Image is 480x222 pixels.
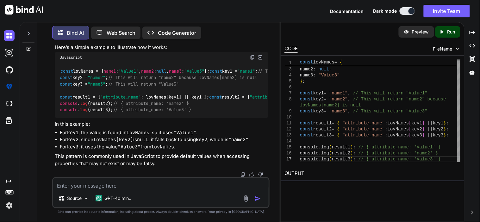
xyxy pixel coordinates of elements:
[284,114,292,120] div: 10
[337,133,340,138] span: {
[158,29,196,37] p: Code Generator
[337,127,340,132] span: {
[313,73,316,78] span: :
[404,29,409,35] img: preview
[300,103,361,108] span: lovNames[name2] is null
[88,75,105,81] span: "name2"
[284,90,292,96] div: 7
[444,127,446,132] span: }
[141,68,154,74] span: name2
[228,136,248,143] code: "name2"
[196,136,207,143] code: key2
[284,120,292,126] div: 11
[313,133,332,138] span: result3
[358,145,441,150] span: // { attribute_name: 'Value1' }
[300,151,319,156] span: console
[348,91,350,96] span: ;
[4,64,15,75] img: githubDark
[319,61,340,66] span: "Value1"
[284,60,292,66] span: 1
[340,60,342,65] span: {
[60,94,72,100] span: const
[447,29,455,35] p: Run
[169,68,182,74] span: name3
[242,195,250,202] img: attachment
[313,127,332,132] span: result2
[284,78,292,84] div: 5
[329,109,348,114] span: "name3"
[329,157,332,162] span: (
[118,144,140,150] code: "Value3"
[358,157,441,162] span: // { attribute_name: 'Value3' }
[313,97,324,102] span: key2
[103,68,116,74] span: name1
[60,129,268,136] li: For , the value is found in , so it uses .
[422,121,425,126] span: ]
[113,107,191,113] span: // { attribute_name: 'Value3' }
[55,44,268,51] p: Here’s a simple example to illustrate how it works:
[284,132,292,138] div: 13
[108,81,179,87] span: // This will return "Value3"
[321,151,329,156] span: log
[329,67,332,72] span: ,
[444,133,446,138] span: }
[422,133,425,138] span: ]
[446,121,449,126] span: ;
[104,195,131,201] p: GPT-4o min..
[319,157,321,162] span: .
[340,61,342,66] span: ,
[4,47,15,58] img: darkAi-studio
[351,151,353,156] span: )
[93,136,133,143] code: lovNames[key2]
[300,133,313,138] span: const
[313,60,334,65] span: lovNames
[67,129,78,136] code: key1
[284,84,292,90] div: 6
[409,127,412,132] span: [
[321,157,329,162] span: log
[184,68,205,74] span: "Value3"
[313,109,324,114] span: key3
[55,153,268,167] p: This pattern is commonly used in JavaScript to provide default values when accessing properties t...
[108,75,257,81] span: // This will return "name2" because lovNames[name2] is null
[255,195,261,202] img: icon
[173,129,196,136] code: "Value1"
[385,133,388,138] span: :
[319,145,321,150] span: .
[427,133,433,138] span: ||
[300,145,319,150] span: console
[319,73,340,78] span: "Value3"
[107,29,135,37] p: Web Search
[343,133,385,138] span: "attribute_name"
[319,67,329,72] span: null
[332,145,351,150] span: result1
[284,66,292,72] div: 3
[330,8,364,15] button: Documentation
[84,196,89,201] img: Pick Models
[433,133,444,138] span: key3
[348,97,350,102] span: ;
[60,81,72,87] span: const
[300,91,313,96] span: const
[324,97,327,102] span: =
[300,157,319,162] span: console
[337,121,340,126] span: {
[329,151,332,156] span: (
[353,109,427,114] span: // This will return "Value3"
[60,55,82,60] span: Javascript
[324,91,327,96] span: =
[60,75,72,81] span: const
[412,29,429,35] p: Preview
[321,145,329,150] span: log
[385,121,388,126] span: :
[353,157,356,162] span: ;
[284,108,292,114] div: 9
[343,121,385,126] span: "attribute_name"
[409,133,412,138] span: [
[313,67,316,72] span: :
[388,133,409,138] span: lovNames
[60,68,73,74] span: const
[60,107,78,113] span: console
[284,144,292,150] div: 15
[300,61,313,66] span: name1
